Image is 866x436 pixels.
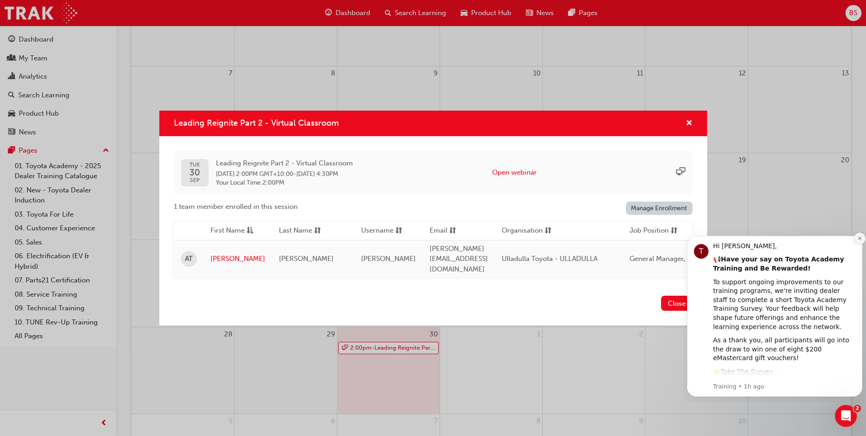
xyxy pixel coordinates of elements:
[247,225,253,237] span: asc-icon
[686,120,693,128] span: cross-icon
[279,255,334,263] span: [PERSON_NAME]
[430,225,480,237] button: Emailsorting-icon
[630,255,733,263] span: General Manager, Sales Manager
[430,245,488,273] span: [PERSON_NAME][EMAIL_ADDRESS][DOMAIN_NAME]
[626,202,693,215] a: Manage Enrollment
[676,167,685,178] span: sessionType_ONLINE_URL-icon
[279,225,329,237] button: Last Namesorting-icon
[630,225,669,237] span: Job Position
[686,118,693,129] button: cross-icon
[835,405,857,427] iframe: Intercom live chat
[430,225,447,237] span: Email
[314,225,321,237] span: sorting-icon
[671,225,677,237] span: sorting-icon
[502,255,598,263] span: Ulladulla Toyota - ULLADULLA
[216,170,293,178] span: 30 Sep 2025 2:00PM GMT+10:00
[216,158,353,187] div: -
[216,179,353,187] span: Your Local Time : 2:00PM
[174,202,298,212] span: 1 team member enrolled in this session
[395,225,402,237] span: sorting-icon
[279,225,312,237] span: Last Name
[210,225,261,237] button: First Nameasc-icon
[159,111,707,325] div: Leading Reignite Part 2 - Virtual Classroom
[492,167,537,178] button: Open webinar
[502,225,543,237] span: Organisation
[189,168,200,177] span: 30
[361,225,394,237] span: Username
[296,170,338,178] span: 30 Sep 2025 4:30PM
[854,405,861,412] span: 2
[630,225,680,237] button: Job Positionsorting-icon
[189,162,200,168] span: TUE
[683,228,866,402] iframe: Intercom notifications message
[189,177,200,183] span: SEP
[210,254,265,264] a: [PERSON_NAME]
[545,225,551,237] span: sorting-icon
[174,118,339,128] span: Leading Reignite Part 2 - Virtual Classroom
[210,225,245,237] span: First Name
[216,158,353,169] span: Leading Reignite Part 2 - Virtual Classroom
[502,225,552,237] button: Organisationsorting-icon
[185,254,193,264] span: AT
[361,255,416,263] span: [PERSON_NAME]
[661,296,693,311] button: Close
[361,225,411,237] button: Usernamesorting-icon
[449,225,456,237] span: sorting-icon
